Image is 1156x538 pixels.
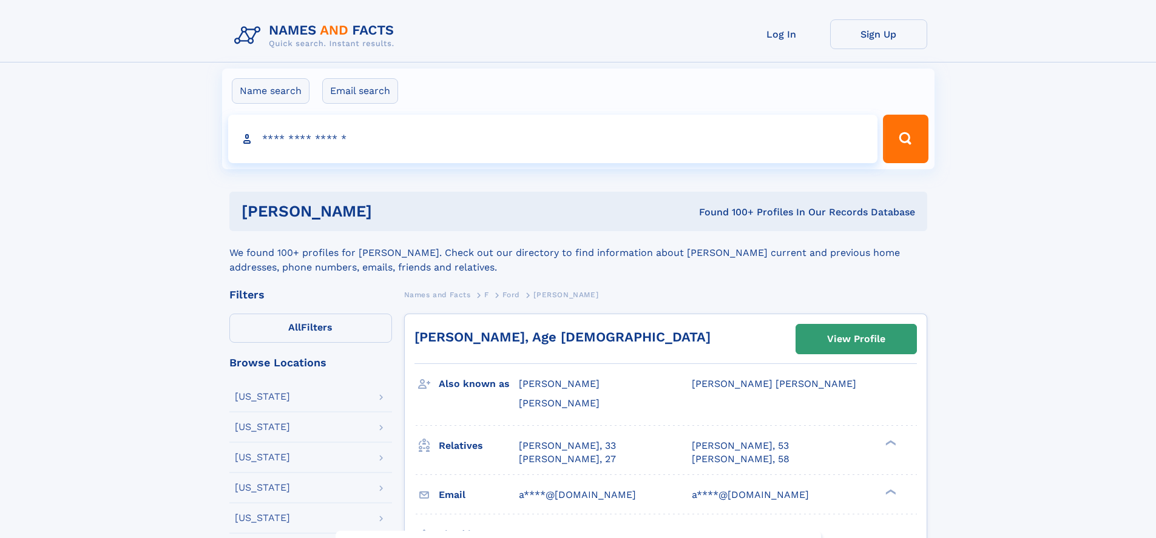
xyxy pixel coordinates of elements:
img: Logo Names and Facts [229,19,404,52]
div: ❯ [882,488,897,496]
span: [PERSON_NAME] [519,378,600,389]
a: Names and Facts [404,287,471,302]
h1: [PERSON_NAME] [242,204,536,219]
label: Name search [232,78,309,104]
a: [PERSON_NAME], 53 [692,439,789,452]
a: F [484,287,489,302]
div: Browse Locations [229,357,392,368]
h3: Email [439,485,519,505]
div: View Profile [827,325,885,353]
a: Log In [733,19,830,49]
div: Found 100+ Profiles In Our Records Database [535,206,915,219]
a: [PERSON_NAME], 33 [519,439,616,452]
span: [PERSON_NAME] [533,291,598,299]
input: search input [228,115,878,163]
div: [US_STATE] [235,452,290,462]
div: [US_STATE] [235,483,290,493]
span: [PERSON_NAME] [519,397,600,409]
h3: Also known as [439,374,519,394]
div: Filters [229,289,392,300]
a: [PERSON_NAME], 27 [519,452,616,466]
a: View Profile [796,324,916,354]
a: [PERSON_NAME], Age [DEMOGRAPHIC_DATA] [414,329,711,345]
span: [PERSON_NAME] [PERSON_NAME] [692,378,856,389]
div: [US_STATE] [235,513,290,523]
a: [PERSON_NAME], 58 [692,452,789,466]
div: We found 100+ profiles for [PERSON_NAME]. Check out our directory to find information about [PERS... [229,231,927,275]
span: F [484,291,489,299]
a: Sign Up [830,19,927,49]
div: [US_STATE] [235,422,290,432]
label: Email search [322,78,398,104]
h3: Relatives [439,435,519,456]
button: Search Button [883,115,928,163]
a: Ford [502,287,519,302]
label: Filters [229,314,392,343]
div: [US_STATE] [235,392,290,402]
span: Ford [502,291,519,299]
div: ❯ [882,439,897,446]
span: All [288,321,301,333]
